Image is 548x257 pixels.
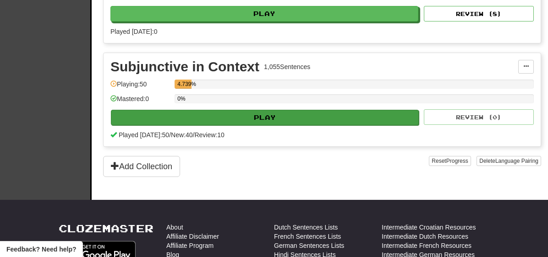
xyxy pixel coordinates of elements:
span: Played [DATE]: 50 [119,131,169,139]
a: Affiliate Disclaimer [166,232,219,241]
a: Affiliate Program [166,241,214,250]
span: Review: 10 [194,131,224,139]
a: Intermediate Croatian Resources [382,223,476,232]
button: Play [110,6,418,21]
button: DeleteLanguage Pairing [477,156,541,166]
a: Intermediate French Resources [382,241,471,250]
button: Play [111,110,419,125]
a: Dutch Sentences Lists [274,223,338,232]
span: Language Pairing [495,158,538,164]
div: Mastered: 0 [110,94,170,109]
button: Review (8) [424,6,534,21]
div: 1,055 Sentences [264,62,310,71]
span: New: 40 [171,131,192,139]
div: Subjunctive in Context [110,60,259,74]
span: / [169,131,171,139]
a: Intermediate Dutch Resources [382,232,468,241]
a: French Sentences Lists [274,232,341,241]
a: Clozemaster [59,223,153,234]
a: German Sentences Lists [274,241,344,250]
div: Playing: 50 [110,80,170,95]
a: About [166,223,183,232]
span: Open feedback widget [6,245,76,254]
span: Played [DATE]: 0 [110,28,157,35]
button: ResetProgress [429,156,471,166]
span: / [193,131,195,139]
button: Review (0) [424,109,534,125]
button: Add Collection [103,156,180,177]
span: Progress [446,158,468,164]
div: 4.739% [177,80,192,89]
